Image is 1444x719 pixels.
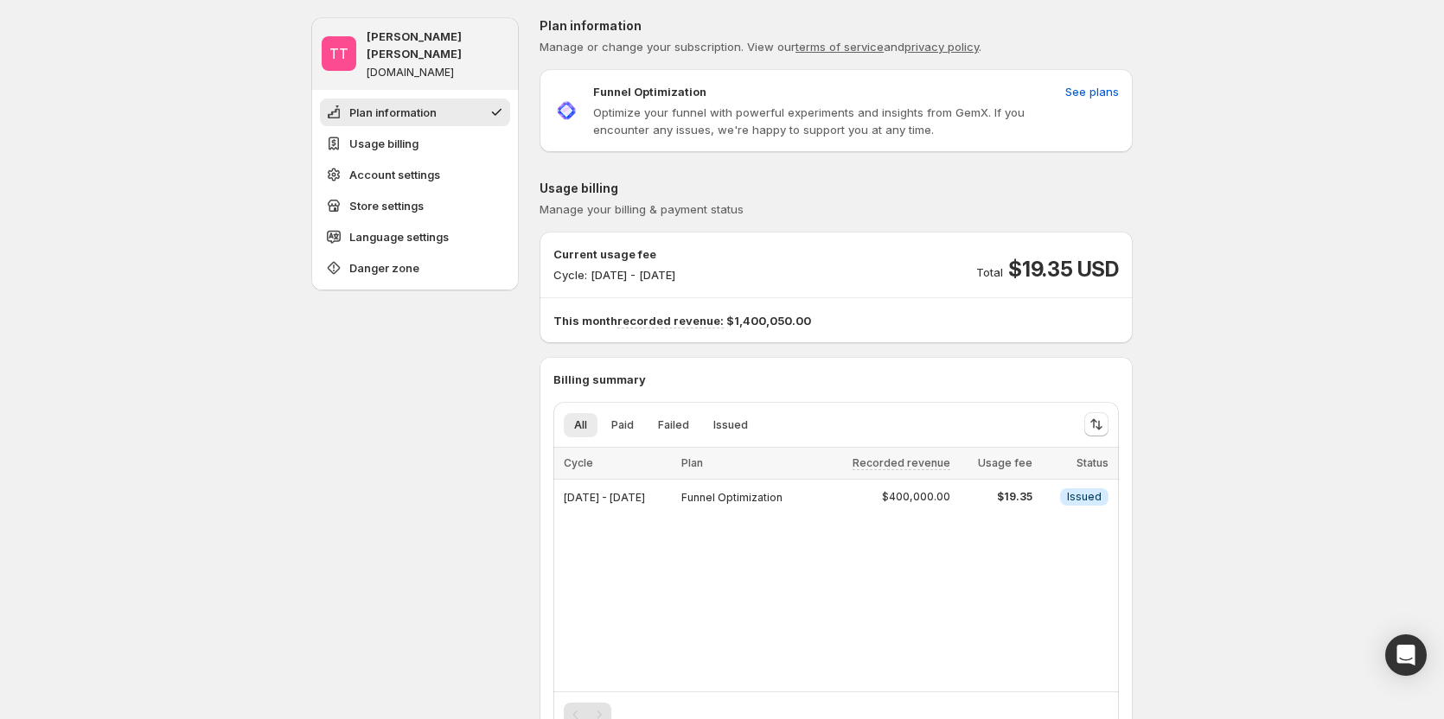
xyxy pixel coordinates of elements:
[1084,412,1109,436] button: Sort the results
[961,490,1032,504] span: $19.35
[1055,78,1129,105] button: See plans
[1077,456,1109,469] span: Status
[904,40,979,54] a: privacy policy
[540,180,1133,197] p: Usage billing
[1065,83,1119,100] span: See plans
[349,197,424,214] span: Store settings
[976,264,1003,281] p: Total
[593,83,706,100] p: Funnel Optimization
[681,456,703,469] span: Plan
[681,491,783,504] span: Funnel Optimization
[574,418,587,432] span: All
[553,312,1119,329] p: This month $1,400,050.00
[1385,634,1427,676] div: Open Intercom Messenger
[1067,490,1102,504] span: Issued
[853,456,950,470] span: Recorded revenue
[553,266,675,283] p: Cycle: [DATE] - [DATE]
[553,245,675,263] p: Current usage fee
[553,98,579,124] img: Funnel Optimization
[564,491,645,504] span: [DATE] - [DATE]
[540,202,744,216] span: Manage your billing & payment status
[713,418,748,432] span: Issued
[795,40,884,54] a: terms of service
[611,418,634,432] span: Paid
[882,490,950,504] span: $400,000.00
[320,254,510,282] button: Danger zone
[617,314,724,328] span: recorded revenue:
[1008,256,1119,283] span: $19.35 USD
[320,161,510,188] button: Account settings
[658,418,689,432] span: Failed
[540,17,1133,35] p: Plan information
[367,66,454,80] p: [DOMAIN_NAME]
[322,36,356,71] span: Tanya Tanya
[320,99,510,126] button: Plan information
[593,104,1058,138] p: Optimize your funnel with powerful experiments and insights from GemX. If you encounter any issue...
[349,135,419,152] span: Usage billing
[320,223,510,251] button: Language settings
[349,166,440,183] span: Account settings
[349,259,419,277] span: Danger zone
[349,228,449,245] span: Language settings
[540,40,981,54] span: Manage or change your subscription. View our and .
[349,104,437,121] span: Plan information
[367,28,508,62] p: [PERSON_NAME] [PERSON_NAME]
[329,45,348,62] text: TT
[320,130,510,157] button: Usage billing
[553,371,1119,388] p: Billing summary
[320,192,510,220] button: Store settings
[978,456,1032,469] span: Usage fee
[564,456,593,469] span: Cycle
